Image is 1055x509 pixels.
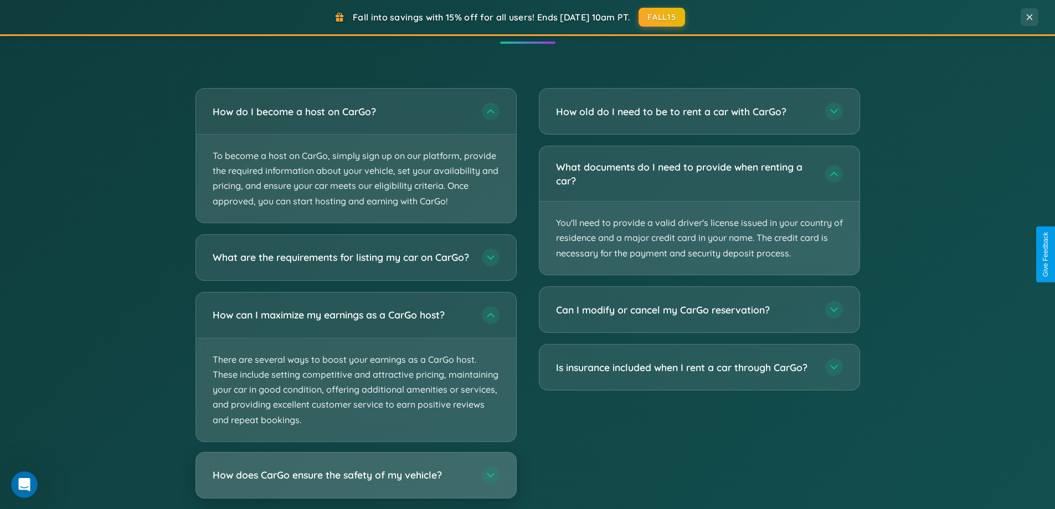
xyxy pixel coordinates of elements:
h3: How old do I need to be to rent a car with CarGo? [556,105,814,119]
h3: How does CarGo ensure the safety of my vehicle? [213,468,471,482]
div: Give Feedback [1042,232,1049,277]
h3: How do I become a host on CarGo? [213,105,471,119]
p: You'll need to provide a valid driver's license issued in your country of residence and a major c... [539,202,860,275]
iframe: Intercom live chat [11,471,38,498]
span: Fall into savings with 15% off for all users! Ends [DATE] 10am PT. [353,12,630,23]
p: There are several ways to boost your earnings as a CarGo host. These include setting competitive ... [196,338,516,441]
button: FALL15 [639,8,685,27]
h3: What documents do I need to provide when renting a car? [556,160,814,187]
h3: Can I modify or cancel my CarGo reservation? [556,303,814,317]
h3: How can I maximize my earnings as a CarGo host? [213,308,471,322]
p: To become a host on CarGo, simply sign up on our platform, provide the required information about... [196,135,516,223]
h3: What are the requirements for listing my car on CarGo? [213,250,471,264]
h3: Is insurance included when I rent a car through CarGo? [556,361,814,374]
